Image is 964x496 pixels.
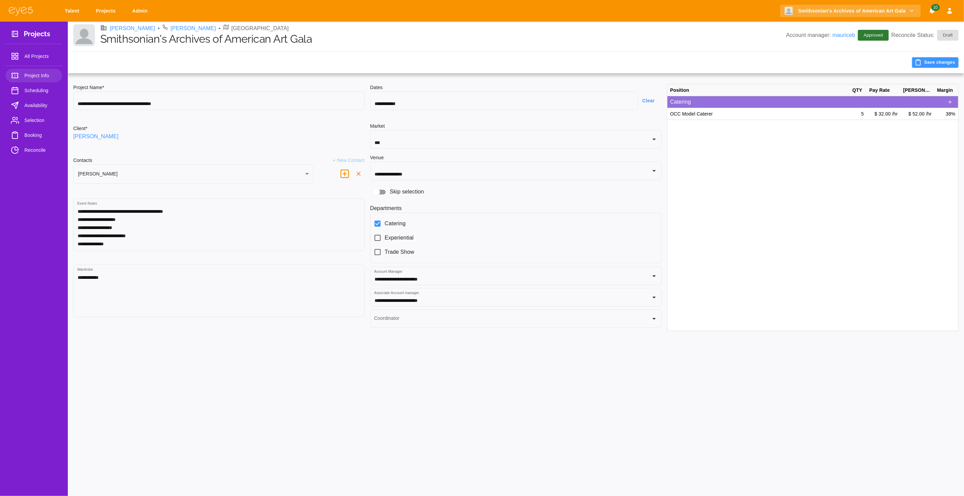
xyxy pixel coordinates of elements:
img: Client logo [785,7,793,15]
a: Availability [5,99,62,112]
label: Wardrobe [77,267,93,272]
span: Approved [860,32,887,39]
label: Associate Account manager [374,290,419,295]
div: outlined button group [945,97,956,107]
p: + New Contact [333,157,365,164]
span: Booking [24,131,57,139]
div: [PERSON_NAME] [901,84,935,96]
a: Talent [60,5,86,17]
a: Booking [5,128,62,142]
button: Open [649,314,659,324]
div: $ 32.00 /hr [867,108,901,120]
button: Open [649,293,659,302]
a: Scheduling [5,84,62,97]
li: • [158,24,160,33]
div: Skip selection [370,186,662,199]
button: Save changes [912,57,959,68]
span: Reconcile [24,146,57,154]
a: Projects [92,5,122,17]
a: [PERSON_NAME] [110,24,155,33]
span: Trade Show [385,248,414,256]
div: Pay Rate [867,84,901,96]
span: Draft [939,32,957,39]
div: Margin [935,84,958,96]
label: Event Notes [77,201,97,206]
a: Selection [5,113,62,127]
div: $ 52.00 /hr [901,108,935,120]
h6: Contacts [73,157,92,164]
div: 5 [850,108,867,120]
button: Clear [638,95,662,107]
a: Project Info [5,69,62,82]
span: Scheduling [24,86,57,95]
h6: Market [370,123,662,130]
a: Admin [128,5,155,17]
h6: Dates [370,84,662,91]
span: All Projects [24,52,57,60]
button: Open [649,271,659,281]
p: Reconcile Status: [891,30,959,41]
span: Catering [385,220,406,228]
div: OCC Model Caterer [667,108,850,120]
a: [PERSON_NAME] [170,24,216,33]
span: Experiential [385,234,414,242]
button: Add Position [945,97,956,107]
p: Account manager: [786,31,855,39]
h3: Projects [24,30,50,40]
div: QTY [850,84,867,96]
span: Selection [24,116,57,124]
h6: Client* [73,125,87,132]
div: [PERSON_NAME] [73,164,314,184]
button: Notifications [926,5,938,17]
button: delete [337,166,353,182]
img: eye5 [8,6,33,16]
h6: Departments [370,204,662,212]
a: Reconcile [5,143,62,157]
button: delete [353,168,365,180]
a: [PERSON_NAME] [73,132,119,141]
button: Smithsonian's Archives of American Art Gala [780,5,921,17]
label: Account Manager [374,269,403,274]
button: Open [649,135,659,144]
h1: Smithsonian's Archives of American Art Gala [100,33,786,45]
li: • [219,24,221,33]
div: 38% [935,108,958,120]
a: All Projects [5,49,62,63]
a: mauriceb [832,32,855,38]
p: [GEOGRAPHIC_DATA] [232,24,289,33]
h6: Project Name* [73,84,365,91]
p: Catering [670,98,945,106]
span: Project Info [24,71,57,80]
img: Client logo [73,24,95,46]
button: Open [649,166,659,175]
span: Availability [24,101,57,109]
div: Position [667,84,850,96]
span: 10 [931,4,940,11]
h6: Venue [370,154,384,162]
